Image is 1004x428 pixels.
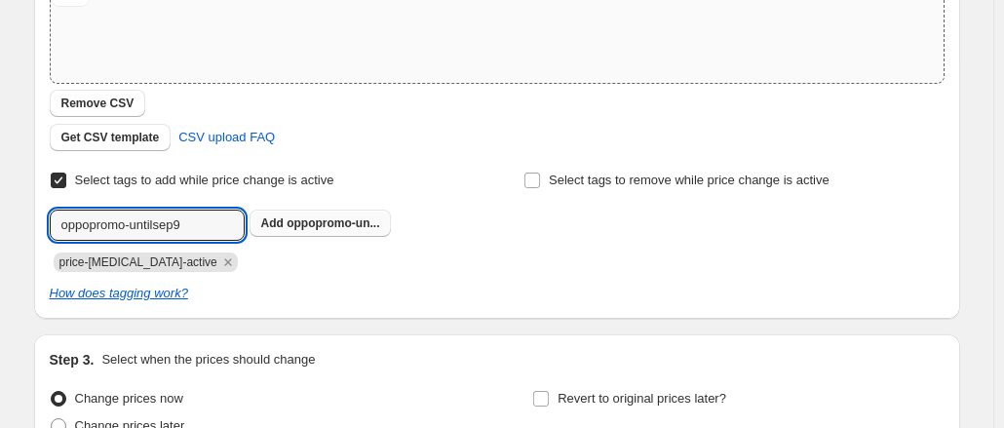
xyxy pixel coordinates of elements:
button: Remove price-change-job-active [219,253,237,271]
span: Revert to original prices later? [558,391,726,406]
span: oppopromo-un... [287,216,379,230]
b: Add [261,216,284,230]
button: Add oppopromo-un... [250,210,392,237]
button: Get CSV template [50,124,172,151]
span: Get CSV template [61,130,160,145]
a: CSV upload FAQ [167,122,287,153]
span: Change prices now [75,391,183,406]
a: How does tagging work? [50,286,188,300]
button: Remove CSV [50,90,146,117]
p: Select when the prices should change [101,350,315,370]
h2: Step 3. [50,350,95,370]
span: Select tags to add while price change is active [75,173,334,187]
span: CSV upload FAQ [178,128,275,147]
span: price-change-job-active [59,255,217,269]
span: Select tags to remove while price change is active [549,173,830,187]
span: Remove CSV [61,96,135,111]
input: Select tags to add [50,210,245,241]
